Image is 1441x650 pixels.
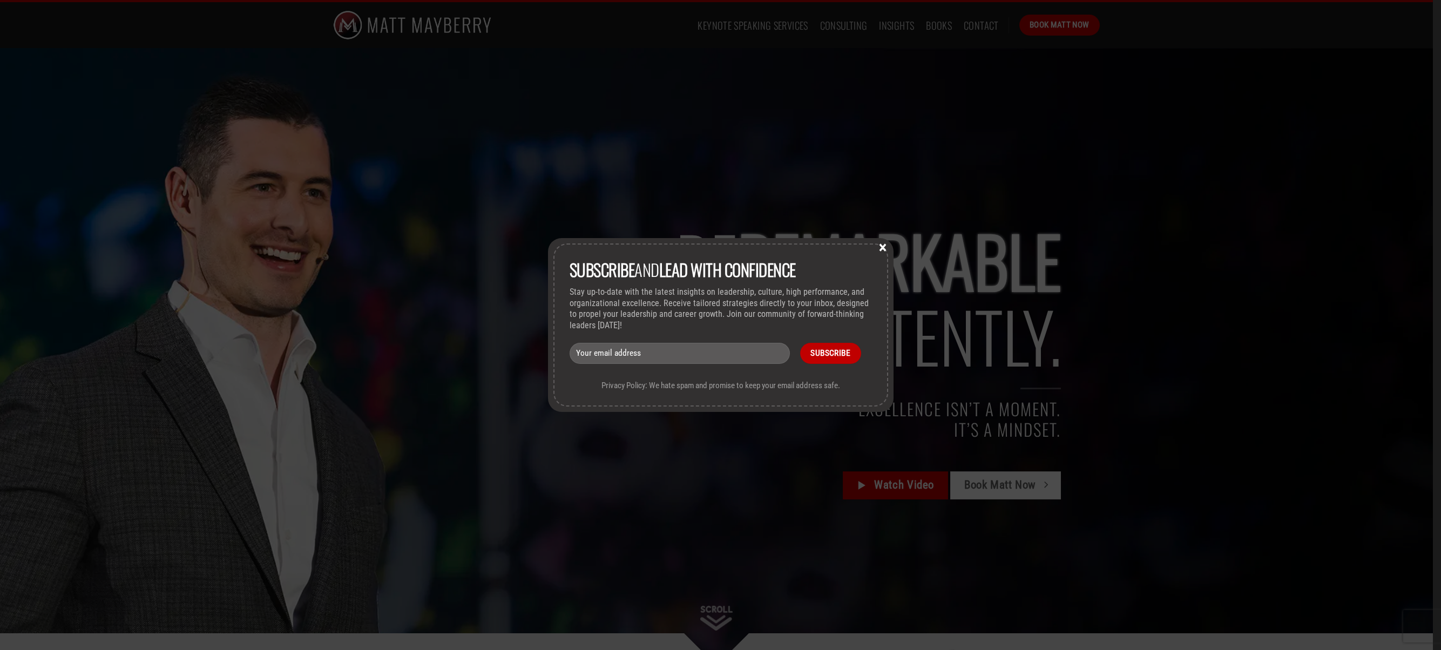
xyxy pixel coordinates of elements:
[570,381,872,390] p: Privacy Policy: We hate spam and promise to keep your email address safe.
[800,343,861,364] input: Subscribe
[570,343,790,364] input: Your email address
[659,257,796,282] strong: lead with Confidence
[570,257,796,282] span: and
[570,257,635,282] strong: Subscribe
[570,287,872,331] p: Stay up-to-date with the latest insights on leadership, culture, high performance, and organizati...
[875,242,891,252] button: Close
